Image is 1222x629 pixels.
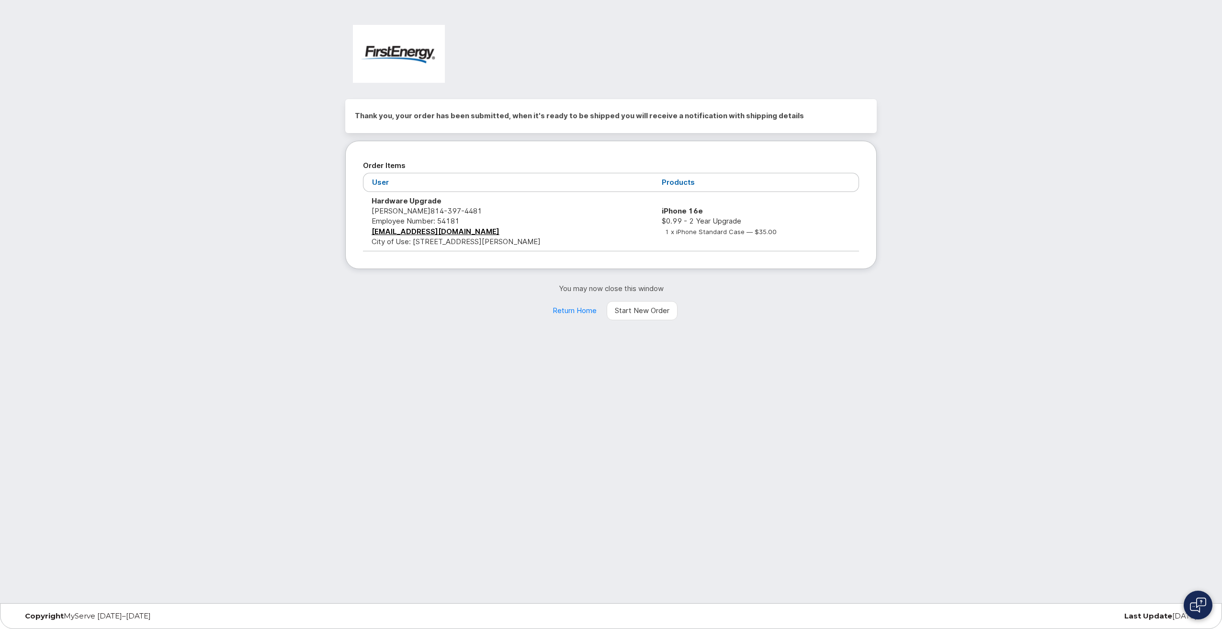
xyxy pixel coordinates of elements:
span: Employee Number: 54181 [372,216,460,225]
h2: Order Items [363,158,859,173]
div: [DATE] [809,612,1204,620]
strong: Copyright [25,611,64,620]
img: FirstEnergy Corp [353,25,445,83]
span: 397 [444,206,461,215]
div: MyServe [DATE]–[DATE] [18,612,413,620]
th: Products [653,173,859,191]
span: 4481 [461,206,482,215]
small: 1 x iPhone Standard Case — $35.00 [665,228,777,236]
th: User [363,173,653,191]
span: 814 [430,206,482,215]
strong: iPhone 16e [662,206,703,215]
a: [EMAIL_ADDRESS][DOMAIN_NAME] [372,227,499,236]
img: Open chat [1190,597,1206,613]
a: Return Home [544,301,605,320]
p: You may now close this window [345,283,877,293]
td: $0.99 - 2 Year Upgrade [653,192,859,251]
a: Start New Order [607,301,678,320]
td: [PERSON_NAME] City of Use: [STREET_ADDRESS][PERSON_NAME] [363,192,653,251]
h2: Thank you, your order has been submitted, when it's ready to be shipped you will receive a notifi... [355,109,867,123]
strong: Hardware Upgrade [372,196,441,205]
strong: Last Update [1124,611,1172,620]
